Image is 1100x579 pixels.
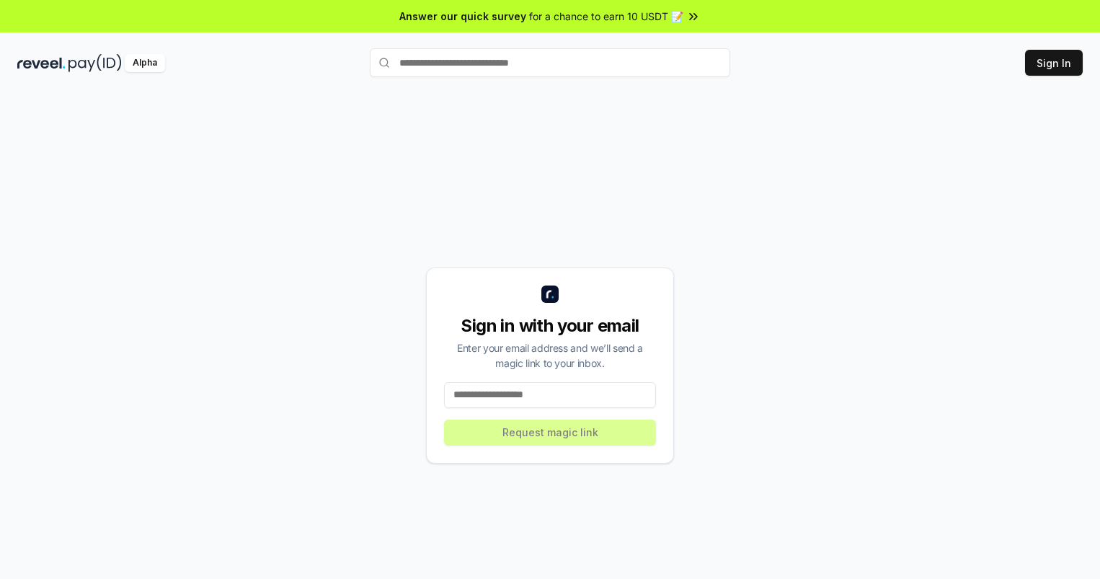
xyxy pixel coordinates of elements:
img: reveel_dark [17,54,66,72]
img: logo_small [541,286,559,303]
div: Alpha [125,54,165,72]
div: Enter your email address and we’ll send a magic link to your inbox. [444,340,656,371]
span: Answer our quick survey [399,9,526,24]
img: pay_id [68,54,122,72]
span: for a chance to earn 10 USDT 📝 [529,9,683,24]
div: Sign in with your email [444,314,656,337]
button: Sign In [1025,50,1083,76]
